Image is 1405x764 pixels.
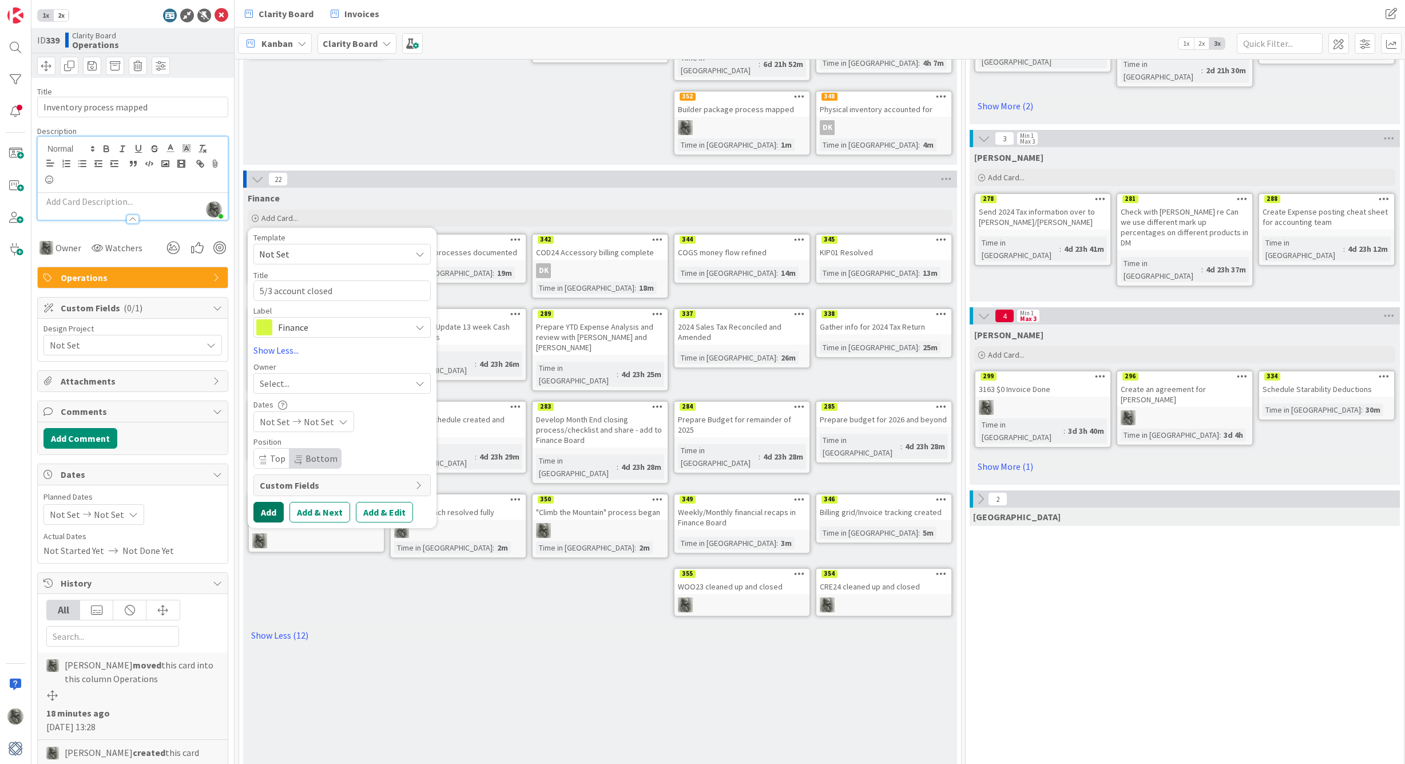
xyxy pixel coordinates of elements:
div: 350 [538,496,554,504]
div: 3d 4h [1221,429,1246,441]
a: 349Weekly/Monthly financial recaps in Finance BoardTime in [GEOGRAPHIC_DATA]:3m [673,493,811,554]
button: Add & Edit [356,502,413,522]
div: Time in [GEOGRAPHIC_DATA] [820,341,918,354]
div: DK [536,263,551,278]
span: Operations [61,271,207,284]
div: Create Expense posting cheat sheet for accounting team [1259,204,1394,229]
div: 14m [778,267,799,279]
div: 296Create an agreement for [PERSON_NAME] [1117,371,1252,407]
div: 6d 21h 52m [760,58,806,70]
a: 334Schedule Starability DeductionsTime in [GEOGRAPHIC_DATA]:30m [1258,370,1395,421]
span: 3x [1209,38,1225,49]
div: Time in [GEOGRAPHIC_DATA] [394,267,493,279]
div: Send 2024 Tax information over to [PERSON_NAME]/[PERSON_NAME] [975,204,1110,229]
span: : [493,541,494,554]
span: Description [37,126,77,136]
a: 351Tariff approach resolved fullyPATime in [GEOGRAPHIC_DATA]:2m [390,493,527,559]
div: 283Develop Month End closing process/checklist and share - add to Finance Board [533,402,668,448]
span: Not Set [50,337,196,353]
div: Time in [GEOGRAPHIC_DATA] [1121,257,1201,282]
div: 296 [1122,373,1138,381]
div: PA [533,523,668,538]
div: Time in [GEOGRAPHIC_DATA] [536,282,634,294]
span: Add Card... [988,172,1025,183]
a: 283Develop Month End closing process/checklist and share - add to Finance BoardTime in [GEOGRAPHI... [531,401,669,484]
a: Clarity Board [238,3,320,24]
span: : [918,341,920,354]
div: Time in [GEOGRAPHIC_DATA] [536,454,617,480]
div: Time in [GEOGRAPHIC_DATA] [820,434,900,459]
div: 2024 Sales Tax Reconciled and Amended [674,319,809,345]
a: 341Accounting processes documentedTime in [GEOGRAPHIC_DATA]:19m [390,233,527,284]
textarea: 5/3 account closed [253,280,431,301]
span: Not Set [304,415,334,429]
div: 2d 21h 30m [1203,64,1249,77]
div: Time in [GEOGRAPHIC_DATA] [820,527,918,539]
div: 342 [538,236,554,244]
div: "Climb the Mountain" process began [533,505,668,520]
div: 4d 23h 37m [1203,263,1249,276]
div: COD24 Accessory billing complete [533,245,668,260]
div: 334Schedule Starability Deductions [1259,371,1394,397]
div: 19m [494,267,515,279]
div: 348 [821,93,838,101]
a: 3372024 Sales Tax Reconciled and AmendedTime in [GEOGRAPHIC_DATA]:26m [673,308,811,369]
span: Clarity Board [259,7,313,21]
span: Top [270,453,285,464]
img: avatar [7,741,23,757]
div: 351Tariff approach resolved fully [391,494,526,520]
a: 345KIP01 ResolvedTime in [GEOGRAPHIC_DATA]:13m [815,233,952,284]
input: Search... [46,626,179,647]
span: Select... [260,377,289,390]
img: PA [394,523,409,538]
img: PA [678,597,693,612]
div: 284 [680,403,696,411]
div: 4d 23h 41m [1061,243,1107,255]
span: : [617,368,618,381]
div: 4d 23h 26m [477,358,522,370]
div: 3163 $0 Invoice Done [975,382,1110,397]
div: Billing grid/Invoice tracking created [816,505,951,520]
span: : [475,358,477,370]
a: 338Gather info for 2024 Tax ReturnTime in [GEOGRAPHIC_DATA]:25m [815,308,952,358]
div: Gather info for 2024 Tax Return [816,319,951,334]
img: PA [7,708,23,725]
span: Finance [248,192,280,204]
div: Time in [GEOGRAPHIC_DATA] [536,362,617,387]
div: 350"Climb the Mountain" process began [533,494,668,520]
button: Add & Next [289,502,350,522]
span: 1x [1178,38,1194,49]
div: DK [820,120,835,135]
div: 4m [920,138,936,151]
span: Clarity Board [72,31,119,40]
a: 289Prepare YTD Expense Analysis and review with [PERSON_NAME] and [PERSON_NAME]Time in [GEOGRAPHI... [531,308,669,391]
div: 351 [391,494,526,505]
a: 281Check with [PERSON_NAME] re Can we use different mark up percentages on different products in ... [1116,193,1253,287]
div: 355WOO23 cleaned up and closed [674,569,809,594]
div: 1m [778,138,795,151]
div: 278Send 2024 Tax information over to [PERSON_NAME]/[PERSON_NAME] [975,194,1110,229]
div: 289 [533,309,668,319]
div: 284 [674,402,809,412]
div: Time in [GEOGRAPHIC_DATA] [678,444,759,469]
div: Time in [GEOGRAPHIC_DATA] [820,57,918,69]
img: z2ljhaFx2XcmKtHH0XDNUfyWuC31CjDO.png [206,201,222,217]
img: PA [536,523,551,538]
span: Attachments [61,374,207,388]
div: 296 [1117,371,1252,382]
a: 2993163 $0 Invoice DonePATime in [GEOGRAPHIC_DATA]:3d 3h 40m [974,370,1112,448]
div: Prepare budget for 2026 and beyond [816,412,951,427]
span: : [1219,429,1221,441]
span: : [759,450,760,463]
div: Physical inventory accounted for [816,102,951,117]
img: PA [252,533,267,548]
div: Prepare Budget for remainder of 2025 [674,412,809,437]
input: type card name here... [37,97,228,117]
div: 4d 23h 25m [618,368,664,381]
div: Schedule Starability Deductions [1259,382,1394,397]
span: Label [253,307,272,315]
div: 4d 23h 28m [760,450,806,463]
div: Time in [GEOGRAPHIC_DATA] [820,267,918,279]
div: Builder package process mapped [674,102,809,117]
span: Kanban [261,37,293,50]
